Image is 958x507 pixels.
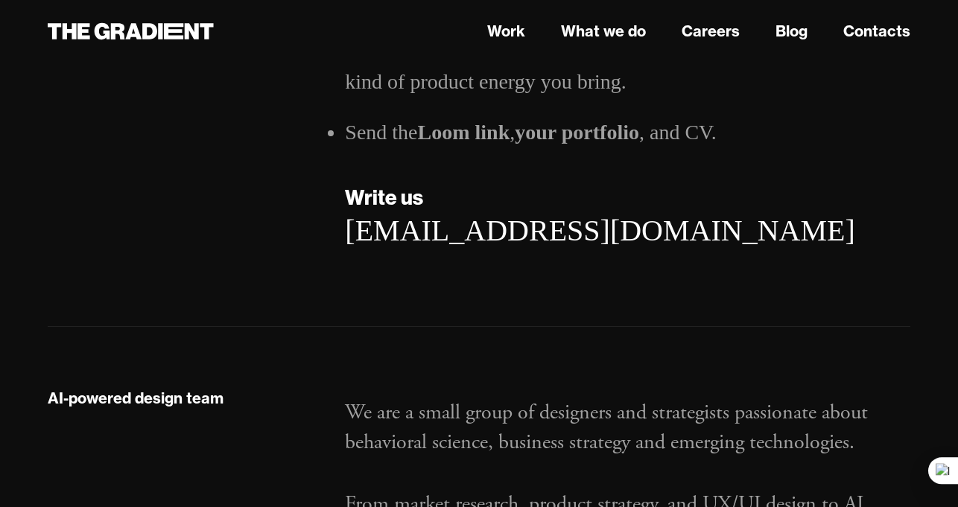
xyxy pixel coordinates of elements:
strong: your portfolio [515,121,639,144]
a: Blog [775,20,808,42]
a: What we do [561,20,646,42]
li: Send the , , and CV. [345,116,910,149]
a: Contacts [843,20,910,42]
a: [EMAIL_ADDRESS][DOMAIN_NAME] [345,214,854,247]
strong: Loom link [418,121,510,144]
strong: AI-powered design team [48,389,223,407]
a: Careers [682,20,740,42]
p: We are a small group of designers and strategists passionate about behavioral science, business s... [345,398,910,456]
li: We want to see how you think, how you structure things, and what kind of product energy you bring. [345,33,910,98]
a: Work [487,20,525,42]
strong: Write us [345,184,423,210]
